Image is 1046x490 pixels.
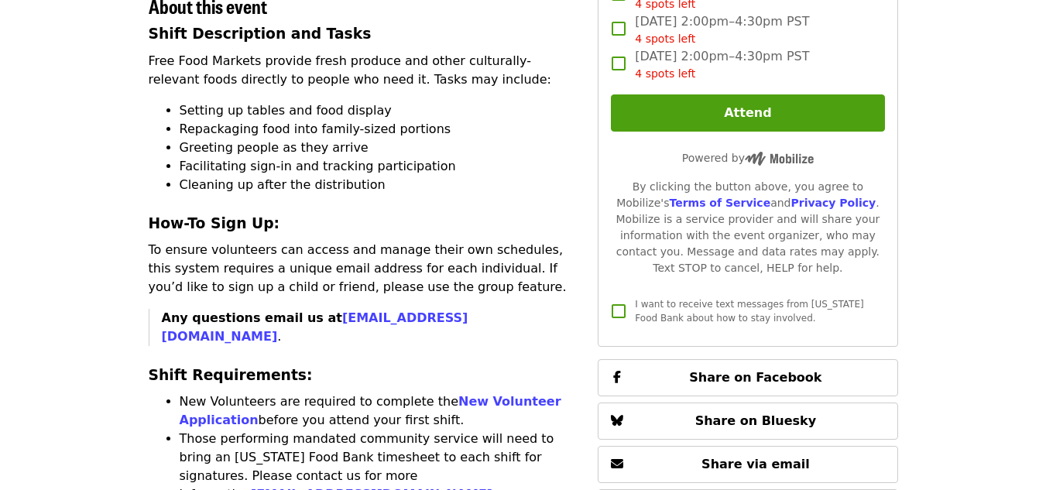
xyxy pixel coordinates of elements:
[635,67,695,80] span: 4 spots left
[635,12,809,47] span: [DATE] 2:00pm–4:30pm PST
[180,101,580,120] li: Setting up tables and food display
[635,47,809,82] span: [DATE] 2:00pm–4:30pm PST
[149,23,580,45] h3: Shift Description and Tasks
[611,179,884,276] div: By clicking the button above, you agree to Mobilize's and . Mobilize is a service provider and wi...
[162,310,468,344] a: [EMAIL_ADDRESS][DOMAIN_NAME]
[689,370,821,385] span: Share on Facebook
[598,403,897,440] button: Share on Bluesky
[180,139,580,157] li: Greeting people as they arrive
[695,413,817,428] span: Share on Bluesky
[149,215,280,231] strong: How-To Sign Up:
[149,365,580,386] h3: Shift Requirements:
[682,152,814,164] span: Powered by
[149,52,580,89] p: Free Food Markets provide fresh produce and other culturally-relevant foods directly to people wh...
[791,197,876,209] a: Privacy Policy
[180,120,580,139] li: Repackaging food into family-sized portions
[669,197,770,209] a: Terms of Service
[162,310,468,344] strong: Any questions email us at
[598,359,897,396] button: Share on Facebook
[598,446,897,483] button: Share via email
[149,241,580,296] p: To ensure volunteers can access and manage their own schedules, this system requires a unique ema...
[701,457,810,471] span: Share via email
[180,392,580,430] li: New Volunteers are required to complete the before you attend your first shift.
[635,33,695,45] span: 4 spots left
[180,394,561,427] a: New Volunteer Application
[180,176,580,194] li: Cleaning up after the distribution
[180,157,580,176] li: Facilitating sign-in and tracking participation
[162,309,580,346] p: .
[611,94,884,132] button: Attend
[635,299,863,324] span: I want to receive text messages from [US_STATE] Food Bank about how to stay involved.
[745,152,814,166] img: Powered by Mobilize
